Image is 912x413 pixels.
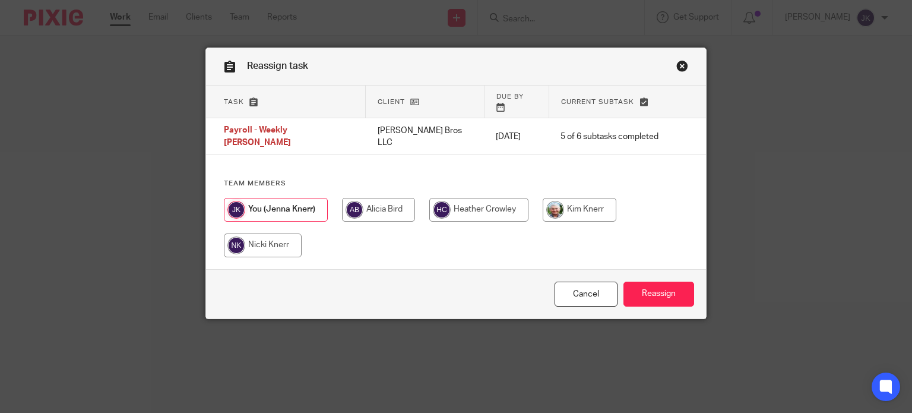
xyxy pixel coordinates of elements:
span: Due by [496,93,524,100]
span: Current subtask [561,99,634,105]
p: [PERSON_NAME] Bros LLC [378,125,473,149]
h4: Team members [224,179,689,188]
p: [DATE] [496,131,537,143]
span: Task [224,99,244,105]
span: Reassign task [247,61,308,71]
span: Payroll - Weekly [PERSON_NAME] [224,127,291,147]
a: Close this dialog window [555,282,617,307]
td: 5 of 6 subtasks completed [549,118,670,155]
span: Client [378,99,405,105]
a: Close this dialog window [676,60,688,76]
input: Reassign [623,282,694,307]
